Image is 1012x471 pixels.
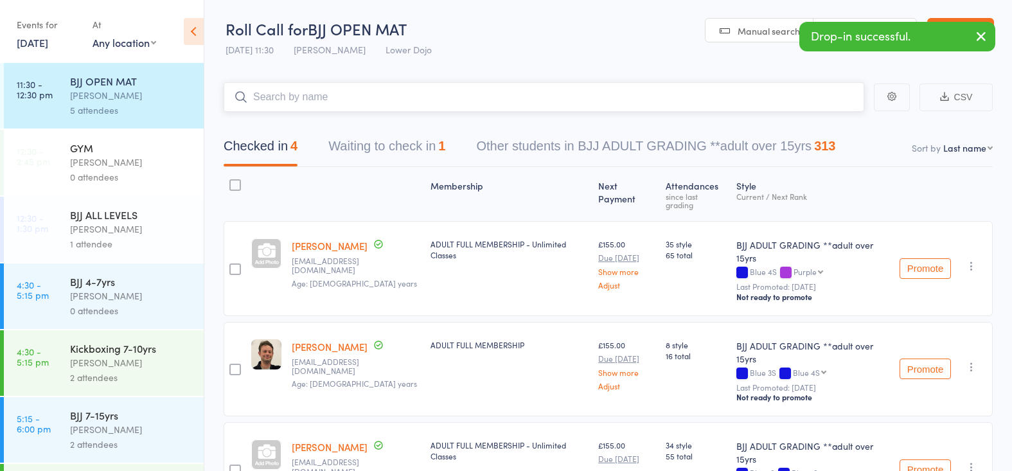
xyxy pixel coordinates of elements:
span: 8 style [666,339,725,350]
a: 12:30 -1:30 pmBJJ ALL LEVELS[PERSON_NAME]1 attendee [4,197,204,262]
div: Membership [425,173,593,215]
div: ADULT FULL MEMBERSHIP - Unlimited Classes [431,238,588,260]
div: Drop-in successful. [799,22,995,51]
span: Manual search [738,24,800,37]
span: Lower Dojo [386,43,432,56]
time: 5:15 - 6:00 pm [17,413,51,434]
div: £155.00 [598,339,655,390]
div: BJJ OPEN MAT [70,74,193,88]
div: £155.00 [598,238,655,289]
a: [DATE] [17,35,48,49]
div: ADULT FULL MEMBERSHIP [431,339,588,350]
div: 2 attendees [70,437,193,452]
div: BJJ ADULT GRADING **adult over 15yrs [736,238,889,264]
div: Current / Next Rank [736,192,889,200]
div: Events for [17,14,80,35]
small: Due [DATE] [598,354,655,363]
label: Sort by [912,141,941,154]
div: 1 [438,139,445,153]
div: since last grading [666,192,725,209]
div: Style [731,173,894,215]
input: Search by name [224,82,864,112]
span: [PERSON_NAME] [294,43,366,56]
div: 0 attendees [70,170,193,184]
a: [PERSON_NAME] [292,440,368,454]
div: Blue 4S [793,368,820,377]
div: [PERSON_NAME] [70,222,193,236]
a: Show more [598,267,655,276]
div: Atten­dances [661,173,731,215]
span: [DATE] 11:30 [226,43,274,56]
div: Blue 3S [736,368,889,379]
button: Other students in BJJ ADULT GRADING **adult over 15yrs313 [476,132,835,166]
small: Due [DATE] [598,454,655,463]
button: Promote [900,258,951,279]
div: Last name [943,141,986,154]
a: [PERSON_NAME] [292,340,368,353]
div: Purple [794,267,817,276]
div: 2 attendees [70,370,193,385]
span: Age: [DEMOGRAPHIC_DATA] years [292,278,417,289]
small: Due [DATE] [598,253,655,262]
div: Not ready to promote [736,292,889,302]
div: BJJ ALL LEVELS [70,208,193,222]
a: 5:15 -6:00 pmBJJ 7-15yrs[PERSON_NAME]2 attendees [4,397,204,463]
span: Age: [DEMOGRAPHIC_DATA] years [292,378,417,389]
small: Last Promoted: [DATE] [736,383,889,392]
div: 5 attendees [70,103,193,118]
a: Exit roll call [927,18,994,44]
span: 16 total [666,350,725,361]
div: 313 [814,139,835,153]
a: Adjust [598,382,655,390]
div: [PERSON_NAME] [70,88,193,103]
div: ADULT FULL MEMBERSHIP - Unlimited Classes [431,440,588,461]
a: 11:30 -12:30 pmBJJ OPEN MAT[PERSON_NAME]5 attendees [4,63,204,129]
div: 0 attendees [70,303,193,318]
div: [PERSON_NAME] [70,289,193,303]
div: Blue 4S [736,267,889,278]
time: 4:30 - 5:15 pm [17,346,49,367]
button: CSV [919,84,993,111]
time: 4:30 - 5:15 pm [17,280,49,300]
button: Checked in4 [224,132,297,166]
div: 4 [290,139,297,153]
div: BJJ 7-15yrs [70,408,193,422]
a: 4:30 -5:15 pmKickboxing 7-10yrs[PERSON_NAME]2 attendees [4,330,204,396]
div: [PERSON_NAME] [70,355,193,370]
a: 4:30 -5:15 pmBJJ 4-7yrs[PERSON_NAME]0 attendees [4,263,204,329]
a: [PERSON_NAME] [292,239,368,253]
div: Any location [93,35,156,49]
div: BJJ ADULT GRADING **adult over 15yrs [736,440,889,465]
span: 55 total [666,450,725,461]
a: 12:30 -2:45 pmGYM[PERSON_NAME]0 attendees [4,130,204,195]
div: BJJ 4-7yrs [70,274,193,289]
span: 35 style [666,238,725,249]
span: 34 style [666,440,725,450]
button: Promote [900,359,951,379]
a: Show more [598,368,655,377]
time: 12:30 - 2:45 pm [17,146,50,166]
time: 11:30 - 12:30 pm [17,79,53,100]
time: 12:30 - 1:30 pm [17,213,48,233]
div: BJJ ADULT GRADING **adult over 15yrs [736,339,889,365]
div: Next Payment [593,173,661,215]
a: Adjust [598,281,655,289]
div: [PERSON_NAME] [70,422,193,437]
div: Kickboxing 7-10yrs [70,341,193,355]
small: m.rolloharris@gmail.com [292,357,420,376]
small: Last Promoted: [DATE] [736,282,889,291]
span: BJJ OPEN MAT [308,18,407,39]
div: [PERSON_NAME] [70,155,193,170]
div: At [93,14,156,35]
div: GYM [70,141,193,155]
small: Eleanorforder@gmail.com [292,256,420,275]
span: 65 total [666,249,725,260]
div: Not ready to promote [736,392,889,402]
span: Roll Call for [226,18,308,39]
img: image1694006794.png [251,339,281,369]
div: 1 attendee [70,236,193,251]
button: Waiting to check in1 [328,132,445,166]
